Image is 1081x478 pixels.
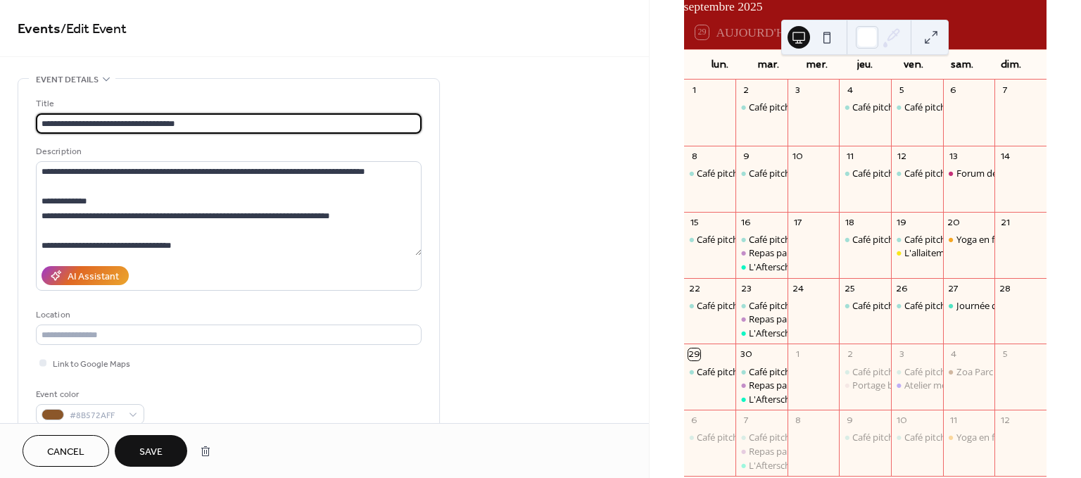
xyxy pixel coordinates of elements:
[688,84,700,96] div: 1
[740,415,752,427] div: 7
[891,379,943,391] div: Atelier motricité parent-enfant
[53,357,130,372] span: Link to Google Maps
[852,101,915,113] div: Café pitchouns
[749,260,844,273] div: L'Afterschool du mardi
[896,348,908,360] div: 3
[749,313,807,325] div: Repas papote
[904,233,967,246] div: Café pitchouns
[938,50,987,79] div: sam.
[947,348,959,360] div: 4
[896,84,908,96] div: 5
[740,84,752,96] div: 2
[947,282,959,294] div: 27
[839,167,891,180] div: Café pitchouns
[740,150,752,162] div: 9
[792,216,804,228] div: 17
[36,96,419,111] div: Title
[735,313,788,325] div: Repas papote
[744,50,792,79] div: mar.
[735,167,788,180] div: Café pitchouns
[749,299,811,312] div: Café pitchouns
[844,348,856,360] div: 2
[36,144,419,159] div: Description
[735,299,788,312] div: Café pitchouns
[47,445,84,460] span: Cancel
[987,50,1035,79] div: dim.
[749,327,844,339] div: L'Afterschool du mardi
[891,246,943,259] div: L'allaitement, parlons-en avec Estelle
[956,167,1055,180] div: Forum des associations
[999,150,1011,162] div: 14
[943,233,995,246] div: Yoga en famille
[999,84,1011,96] div: 7
[36,308,419,322] div: Location
[947,216,959,228] div: 20
[891,365,943,378] div: Café pitchouns
[115,435,187,467] button: Save
[697,233,759,246] div: Café pitchouns
[841,50,890,79] div: jeu.
[688,282,700,294] div: 22
[943,365,995,378] div: Zoa Parc Animalier Botanique
[891,167,943,180] div: Café pitchouns
[70,408,122,423] span: #8B572AFF
[844,150,856,162] div: 11
[943,431,995,444] div: Yoga en famille
[904,379,1032,391] div: Atelier motricité parent-enfant
[947,150,959,162] div: 13
[891,233,943,246] div: Café pitchouns
[904,101,967,113] div: Café pitchouns
[792,150,804,162] div: 10
[695,50,744,79] div: lun.
[891,101,943,113] div: Café pitchouns
[999,348,1011,360] div: 5
[684,167,736,180] div: Café pitchouns
[947,84,959,96] div: 6
[844,282,856,294] div: 25
[844,415,856,427] div: 9
[23,435,109,467] a: Cancel
[749,379,807,391] div: Repas papote
[792,348,804,360] div: 1
[792,84,804,96] div: 3
[896,216,908,228] div: 19
[688,348,700,360] div: 29
[688,216,700,228] div: 15
[684,431,736,444] div: Café pitchouns
[749,431,811,444] div: Café pitchouns
[749,233,811,246] div: Café pitchouns
[852,379,970,391] div: Portage bébé physiologique
[684,233,736,246] div: Café pitchouns
[852,167,915,180] div: Café pitchouns
[735,445,788,458] div: Repas papote
[999,282,1011,294] div: 28
[999,415,1011,427] div: 12
[749,445,807,458] div: Repas papote
[740,216,752,228] div: 16
[735,233,788,246] div: Café pitchouns
[792,415,804,427] div: 8
[852,299,915,312] div: Café pitchouns
[735,246,788,259] div: Repas papote
[36,73,99,87] span: Event details
[852,365,915,378] div: Café pitchouns
[904,167,967,180] div: Café pitchouns
[943,167,995,180] div: Forum des associations
[740,348,752,360] div: 30
[749,459,844,472] div: L'Afterschool du mardi
[697,365,759,378] div: Café pitchouns
[735,260,788,273] div: L'Afterschool du mardi
[891,299,943,312] div: Café pitchouns
[839,233,891,246] div: Café pitchouns
[839,299,891,312] div: Café pitchouns
[61,15,127,43] span: / Edit Event
[735,459,788,472] div: L'Afterschool du mardi
[749,167,811,180] div: Café pitchouns
[947,415,959,427] div: 11
[852,233,915,246] div: Café pitchouns
[956,431,1019,444] div: Yoga en famille
[904,365,967,378] div: Café pitchouns
[896,282,908,294] div: 26
[904,431,967,444] div: Café pitchouns
[749,393,844,405] div: L'Afterschool du mardi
